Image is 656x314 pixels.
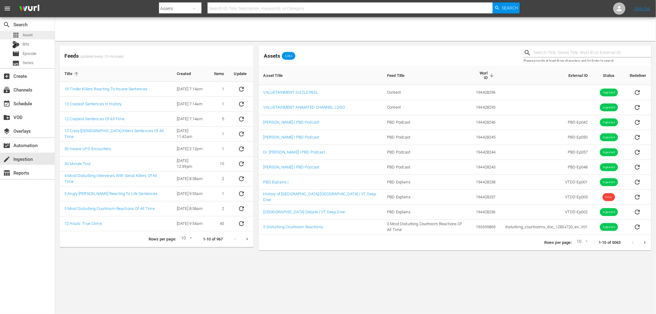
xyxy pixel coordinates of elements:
a: 4 Most Disturbing Interviews With Serial Killers Of All Time [64,173,157,184]
td: [DATE] 7:14am [172,112,209,127]
a: 30 Insane UFO Encounters [64,146,111,151]
span: Search [502,2,518,13]
button: Next page [241,233,253,245]
td: [DATE] 8:58am [172,201,209,216]
td: 15 [209,157,229,171]
td: Content [382,85,470,100]
div: 10 [574,238,589,247]
a: 5 Disturbing Courtroom Reactions [263,225,323,229]
td: 194428238 [470,175,501,190]
span: Ingested [600,225,618,229]
span: Assets [264,53,280,59]
td: 194428237 [470,190,501,205]
td: 193695869 [470,220,501,235]
td: PBD Explains [382,205,470,220]
td: 2 [209,171,229,186]
td: Content [382,100,470,115]
td: [DATE] 7:14am [172,82,209,97]
td: [DATE] 11:42am [172,127,209,142]
td: PBD Podcast [382,115,470,130]
td: 194428296 [470,85,501,100]
td: 1 [209,127,229,142]
a: [PERSON_NAME] | PBD Podcast [263,135,320,139]
span: Ingested [600,210,618,215]
td: 194428245 [470,130,501,145]
td: 194428236 [470,205,501,220]
a: 12 Crazy [DEMOGRAPHIC_DATA] Killers Sentences Of All Time [64,128,164,139]
td: 1 [209,97,229,112]
span: Search [3,21,10,28]
button: Next page [639,237,651,249]
p: 1-10 of 967 [203,236,223,242]
a: [PERSON_NAME] | PBD Podcast [263,120,320,125]
td: 194428295 [470,100,501,115]
td: VTDD-Ep003 [501,190,593,205]
td: VTDD-Ep001 [501,175,593,190]
a: [DEMOGRAPHIC_DATA] Debate | VT Deep Dive [263,210,345,214]
a: VALUETAINMENT ANIMATED CHANNEL LOGO [263,105,345,110]
th: External ID [501,66,593,85]
td: PBD-Ep057 [501,145,593,160]
p: Please provide at least three characters and hit Enter to search [524,58,651,63]
table: sticky table [60,66,254,231]
a: Sign Out [634,6,650,11]
img: ans4CAIJ8jUAAAAAAAAAAAAAAAAAAAAAAAAgQb4GAAAAAAAAAAAAAAAAAAAAAAAAJMjXAAAAAAAAAAAAAAAAAAAAAAAAgAT5G... [15,2,44,16]
a: 72 Hours: True Crime [64,221,102,226]
span: Ingested [600,180,618,185]
a: 5 Most Disturbing Courtroom Reactions Of All Time [64,206,155,211]
td: 1 [209,186,229,201]
span: Created [177,71,199,77]
th: Feed Title [382,66,470,85]
td: disturbing_courtrooms_doc_1280x720_en_V01 [501,220,593,235]
span: Ingested [600,90,618,95]
a: 30 Minute Tour [64,161,91,166]
span: Automation [3,142,10,149]
p: 1-10 of 5063 [599,240,621,246]
a: 12 Craziest Sentences Of All Time [64,117,125,121]
a: [PERSON_NAME] | PBD Podcast [263,165,320,169]
td: [DATE] 9:54am [172,216,209,231]
a: 12 Craziest Sentences In History [64,102,121,106]
td: 1 [209,82,229,97]
td: PBD-Ep042 [501,115,593,130]
span: Feeds [60,51,254,61]
td: PBD Podcast [382,145,470,160]
td: 2 [209,201,229,216]
div: 10 [179,235,193,244]
span: Bits [23,41,29,47]
td: [DATE] 9:55am [172,186,209,201]
span: menu [4,5,11,12]
td: VTDD-Ep002 [501,205,593,220]
td: 194428243 [470,160,501,175]
p: Rows per page: [544,240,572,246]
th: Redeliver [625,66,651,85]
a: PBD Explains | [263,180,289,184]
span: Series [12,60,20,67]
span: subscriptions [3,86,10,94]
a: 10 Tinder Killers Reacting To Insane Sentences [64,87,147,91]
th: Update [229,66,254,82]
span: Series [23,60,34,66]
span: Episode [23,51,36,57]
td: 5 [209,112,229,127]
td: 194428244 [470,145,501,160]
td: [DATE] 2:12pm [172,142,209,157]
span: Episode [12,50,20,57]
th: Status [593,66,625,85]
span: Ingested [600,135,618,140]
a: VALUETAINMENT SIZZLE REEL [263,90,318,95]
span: Ingested [600,105,618,110]
span: Overlays [3,128,10,135]
td: [DATE] 12:39pm [172,157,209,171]
span: (updated every 15 minutes) [79,54,124,59]
span: Ingested [600,150,618,155]
td: 45 [209,216,229,231]
span: Schedule [3,100,10,107]
div: Bits [12,41,20,48]
td: [DATE] 8:58am [172,171,209,186]
td: 194428246 [470,115,501,130]
td: [DATE] 7:14am [172,97,209,112]
span: Ingested [600,120,618,125]
input: Search Title, Series Title, Wurl ID or External ID [534,48,651,57]
span: Ingested [600,165,618,170]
